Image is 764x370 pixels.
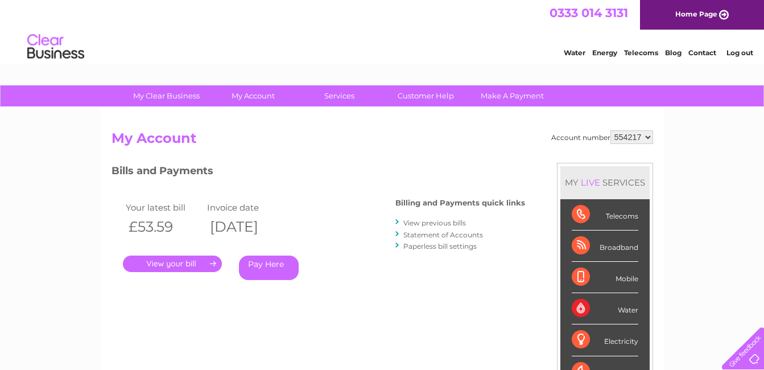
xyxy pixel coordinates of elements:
td: Invoice date [204,200,286,215]
a: Log out [726,48,753,57]
div: Electricity [572,324,638,356]
a: Contact [688,48,716,57]
div: Mobile [572,262,638,293]
a: Customer Help [379,85,473,106]
a: Water [564,48,585,57]
a: Make A Payment [465,85,559,106]
th: £53.59 [123,215,205,239]
img: logo.png [27,30,85,64]
a: My Clear Business [119,85,213,106]
a: Blog [665,48,682,57]
div: Clear Business is a trading name of Verastar Limited (registered in [GEOGRAPHIC_DATA] No. 3667643... [114,6,651,55]
div: MY SERVICES [560,166,650,199]
h4: Billing and Payments quick links [395,199,525,207]
td: Your latest bill [123,200,205,215]
a: My Account [206,85,300,106]
th: [DATE] [204,215,286,239]
a: 0333 014 3131 [550,6,628,20]
a: Paperless bill settings [403,242,477,250]
div: Account number [551,130,653,144]
div: Telecoms [572,199,638,231]
h2: My Account [111,130,653,152]
a: Pay Here [239,256,299,280]
a: Energy [592,48,617,57]
a: Statement of Accounts [403,231,483,239]
a: Telecoms [624,48,658,57]
div: Water [572,293,638,324]
a: Services [292,85,386,106]
a: View previous bills [403,219,466,227]
a: . [123,256,222,272]
h3: Bills and Payments [111,163,525,183]
div: LIVE [579,177,602,188]
div: Broadband [572,231,638,262]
